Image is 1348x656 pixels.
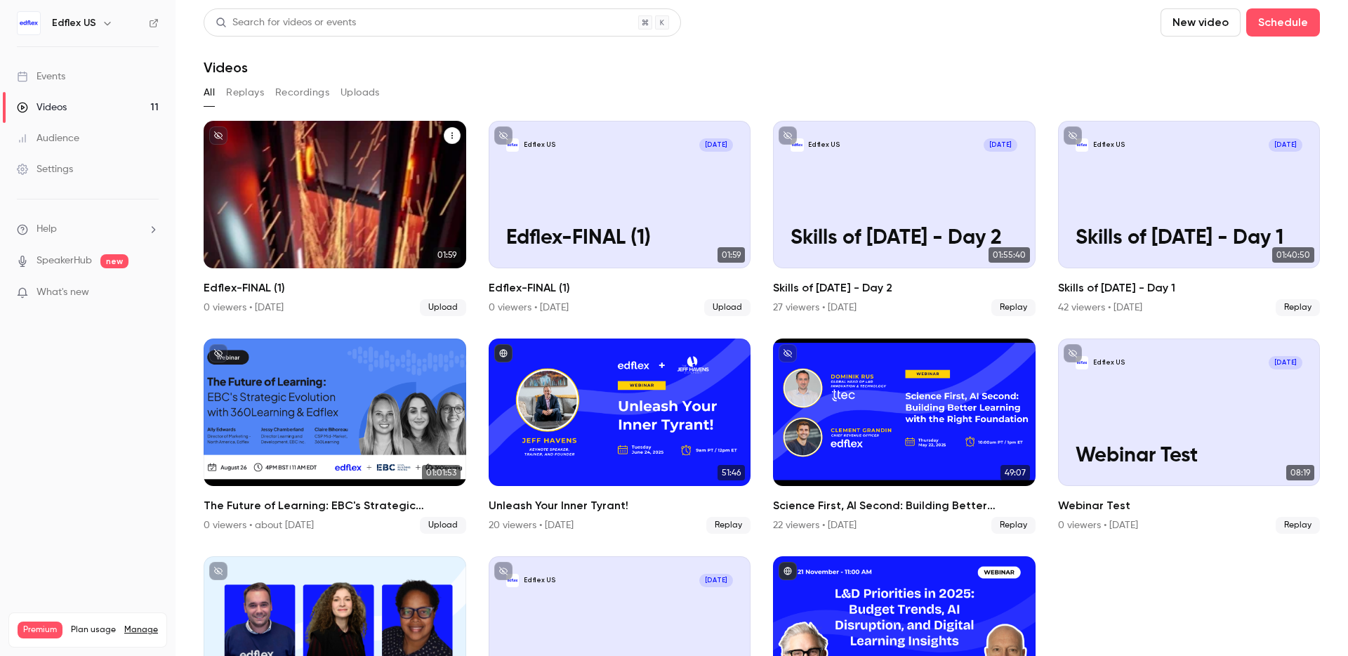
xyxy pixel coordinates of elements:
[1276,517,1320,534] span: Replay
[489,497,751,514] h2: Unleash Your Inner Tyrant!
[773,301,857,315] div: 27 viewers • [DATE]
[37,285,89,300] span: What's new
[226,81,264,104] button: Replays
[17,222,159,237] li: help-dropdown-opener
[1058,339,1321,534] a: Webinar TestEdflex US[DATE]Webinar Test08:19Webinar Test0 viewers • [DATE]Replay
[1093,358,1125,367] p: Edflex US
[1058,339,1321,534] li: Webinar Test
[773,121,1036,316] a: Skills of Tomorrow - Day 2Edflex US[DATE]Skills of [DATE] - Day 201:55:40Skills of [DATE] - Day 2...
[204,81,215,104] button: All
[1269,138,1302,152] span: [DATE]
[18,12,40,34] img: Edflex US
[706,517,751,534] span: Replay
[1058,121,1321,316] a: Skills of Tomorrow - Day 1Edflex US[DATE]Skills of [DATE] - Day 101:40:50Skills of [DATE] - Day 1...
[1246,8,1320,37] button: Schedule
[773,339,1036,534] a: 49:07Science First, AI Second: Building Better Learning with the Right Foundation22 viewers • [DA...
[209,126,227,145] button: unpublished
[204,59,248,76] h1: Videos
[773,518,857,532] div: 22 viewers • [DATE]
[704,299,751,316] span: Upload
[1269,356,1302,369] span: [DATE]
[773,280,1036,296] h2: Skills of [DATE] - Day 2
[17,131,79,145] div: Audience
[100,254,128,268] span: new
[204,8,1320,648] section: Videos
[204,280,466,296] h2: Edflex-FINAL (1)
[204,121,466,316] li: Edflex-FINAL (1)
[1272,247,1314,263] span: 01:40:50
[791,227,1017,251] p: Skills of [DATE] - Day 2
[1064,126,1082,145] button: unpublished
[204,339,466,534] a: 01:01:53The Future of Learning: EBC's Strategic Evolution with 360Learning & Edflex0 viewers • ab...
[204,301,284,315] div: 0 viewers • [DATE]
[489,121,751,316] a: Edflex-FINAL (1)Edflex US[DATE]Edflex-FINAL (1)01:59Edflex-FINAL (1)0 viewers • [DATE]Upload
[991,517,1036,534] span: Replay
[773,121,1036,316] li: Skills of Tomorrow - Day 2
[773,339,1036,534] li: Science First, AI Second: Building Better Learning with the Right Foundation
[791,138,804,152] img: Skills of Tomorrow - Day 2
[1276,299,1320,316] span: Replay
[494,126,513,145] button: unpublished
[420,299,466,316] span: Upload
[275,81,329,104] button: Recordings
[779,344,797,362] button: unpublished
[1000,465,1030,480] span: 49:07
[1058,518,1138,532] div: 0 viewers • [DATE]
[209,562,227,580] button: unpublished
[1058,280,1321,296] h2: Skills of [DATE] - Day 1
[52,16,96,30] h6: Edflex US
[718,465,745,480] span: 51:46
[489,518,574,532] div: 20 viewers • [DATE]
[37,254,92,268] a: SpeakerHub
[489,339,751,534] li: Unleash Your Inner Tyrant!
[524,140,556,150] p: Edflex US
[506,574,520,587] img: Club Med 3
[17,162,73,176] div: Settings
[1076,356,1089,369] img: Webinar Test
[1161,8,1241,37] button: New video
[489,280,751,296] h2: Edflex-FINAL (1)
[420,517,466,534] span: Upload
[422,465,461,480] span: 01:01:53
[1286,465,1314,480] span: 08:19
[17,100,67,114] div: Videos
[489,339,751,534] a: 51:46Unleash Your Inner Tyrant!20 viewers • [DATE]Replay
[989,247,1030,263] span: 01:55:40
[489,121,751,316] li: Edflex-FINAL (1)
[124,624,158,636] a: Manage
[718,247,745,263] span: 01:59
[1058,497,1321,514] h2: Webinar Test
[204,121,466,316] a: 01:59Edflex-FINAL (1)0 viewers • [DATE]Upload
[699,574,733,587] span: [DATE]
[17,70,65,84] div: Events
[524,576,556,585] p: Edflex US
[341,81,380,104] button: Uploads
[37,222,57,237] span: Help
[773,497,1036,514] h2: Science First, AI Second: Building Better Learning with the Right Foundation
[1058,121,1321,316] li: Skills of Tomorrow - Day 1
[506,227,733,251] p: Edflex-FINAL (1)
[991,299,1036,316] span: Replay
[204,339,466,534] li: The Future of Learning: EBC's Strategic Evolution with 360Learning & Edflex
[489,301,569,315] div: 0 viewers • [DATE]
[1076,445,1302,468] p: Webinar Test
[779,562,797,580] button: published
[71,624,116,636] span: Plan usage
[216,15,356,30] div: Search for videos or events
[699,138,733,152] span: [DATE]
[204,497,466,514] h2: The Future of Learning: EBC's Strategic Evolution with 360Learning & Edflex
[209,344,227,362] button: unpublished
[506,138,520,152] img: Edflex-FINAL (1)
[808,140,840,150] p: Edflex US
[1064,344,1082,362] button: unpublished
[1076,227,1302,251] p: Skills of [DATE] - Day 1
[18,622,62,638] span: Premium
[433,247,461,263] span: 01:59
[1058,301,1142,315] div: 42 viewers • [DATE]
[494,562,513,580] button: unpublished
[494,344,513,362] button: published
[779,126,797,145] button: unpublished
[204,518,314,532] div: 0 viewers • about [DATE]
[1093,140,1125,150] p: Edflex US
[984,138,1017,152] span: [DATE]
